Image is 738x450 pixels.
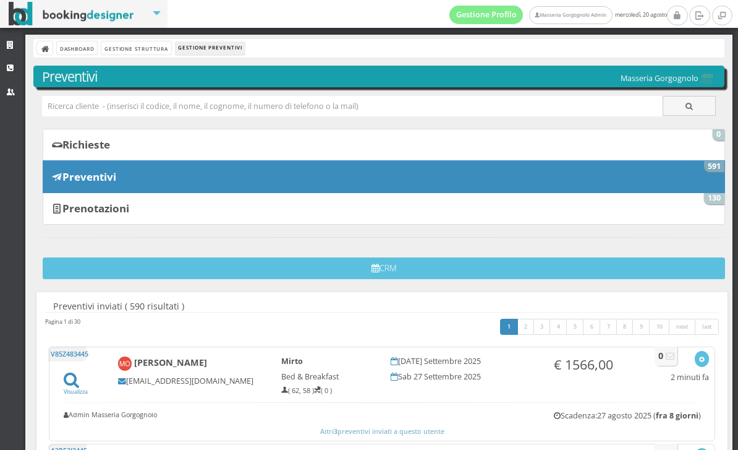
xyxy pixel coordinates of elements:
h5: Bed & Breakfast [281,372,373,381]
button: CRM [43,257,725,279]
a: Gestione Struttura [101,41,171,54]
a: 10 [649,319,670,335]
a: next [669,319,696,335]
a: Visualizza [64,379,88,396]
button: Altri3preventivi inviati a questo utente [55,426,709,437]
h6: ( 62, 58 ) ( 0 ) [281,387,373,395]
a: 1 [500,319,518,335]
a: 2 [517,319,535,335]
a: 9 [632,319,650,335]
a: Gestione Profilo [449,6,524,24]
b: fra 8 giorni [656,410,698,421]
a: Masseria Gorgognolo Admin [529,6,612,24]
a: 3 [533,319,551,335]
img: 0603869b585f11eeb13b0a069e529790.png [698,74,716,84]
a: last [695,319,719,335]
h5: 2 minuti fa [671,373,709,382]
b: Mirto [281,356,303,366]
a: 7 [600,319,617,335]
span: mercoledì, 20 agosto [449,6,667,24]
h45: Pagina 1 di 30 [45,318,80,326]
a: Prenotazioni 130 [43,193,725,225]
span: 0 [713,129,725,141]
b: 3 [334,426,337,436]
h5: [EMAIL_ADDRESS][DOMAIN_NAME] [118,376,265,386]
h5: [DATE] Settembre 2025 [391,357,537,366]
span: 130 [704,193,725,204]
input: Ricerca cliente - (inserisci il codice, il nome, il cognome, il numero di telefono o la mail) [42,96,663,116]
b: [PERSON_NAME] [134,357,207,368]
b: Preventivi [62,170,116,184]
a: 6 [583,319,601,335]
a: 4 [549,319,567,335]
a: Dashboard [57,41,97,54]
h3: Preventivi [42,69,716,85]
h5: Sab 27 Settembre 2025 [391,372,537,381]
a: Richieste 0 [43,129,725,161]
h5: Scadenza: [554,411,701,420]
b: Prenotazioni [62,201,129,215]
a: 8 [616,319,634,335]
h5: Masseria Gorgognolo [621,74,716,84]
h6: Admin Masseria Gorgognolo [64,411,157,419]
img: Maeve O’Sullivan [118,357,132,371]
b: 0 [658,350,663,361]
span: Preventivi inviati ( 590 risultati ) [53,301,184,311]
li: Gestione Preventivi [176,41,245,55]
a: 5 [566,319,584,335]
a: Preventivi 591 [43,160,725,193]
b: Richieste [62,137,110,152]
span: 27 agosto 2025 ( ) [597,410,701,421]
img: BookingDesigner.com [9,2,134,26]
span: 591 [704,161,725,172]
h3: € 1566,00 [554,357,646,373]
h5: V85Z483445 [48,347,86,361]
